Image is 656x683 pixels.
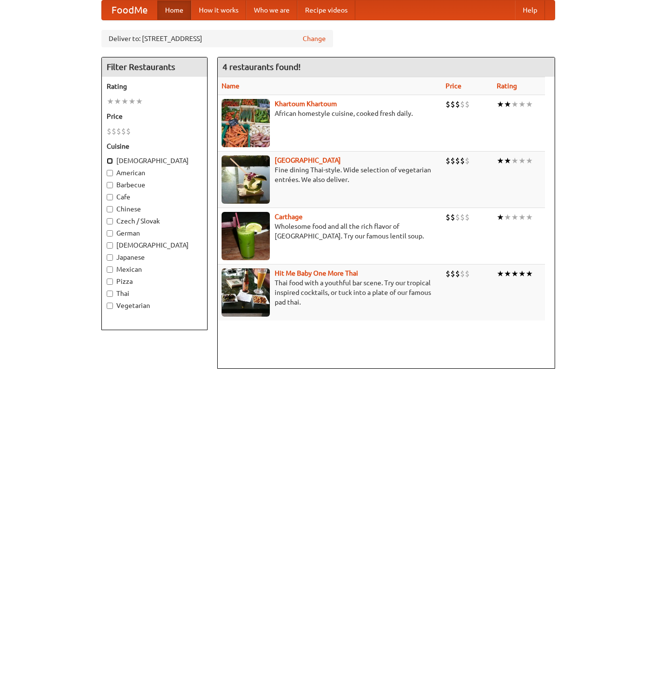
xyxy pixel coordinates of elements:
[114,96,121,107] li: ★
[107,277,202,286] label: Pizza
[450,155,455,166] li: $
[222,82,239,90] a: Name
[107,82,202,91] h5: Rating
[107,265,202,274] label: Mexican
[222,212,270,260] img: carthage.jpg
[446,268,450,279] li: $
[518,268,526,279] li: ★
[450,99,455,110] li: $
[455,212,460,223] li: $
[275,269,358,277] a: Hit Me Baby One More Thai
[511,99,518,110] li: ★
[497,212,504,223] li: ★
[460,212,465,223] li: $
[112,126,116,137] li: $
[107,194,113,200] input: Cafe
[275,156,341,164] a: [GEOGRAPHIC_DATA]
[511,268,518,279] li: ★
[107,303,113,309] input: Vegetarian
[107,158,113,164] input: [DEMOGRAPHIC_DATA]
[222,165,438,184] p: Fine dining Thai-style. Wide selection of vegetarian entrées. We also deliver.
[102,0,157,20] a: FoodMe
[107,254,113,261] input: Japanese
[222,109,438,118] p: African homestyle cuisine, cooked fresh daily.
[107,156,202,166] label: [DEMOGRAPHIC_DATA]
[222,278,438,307] p: Thai food with a youthful bar scene. Try our tropical inspired cocktails, or tuck into a plate of...
[107,266,113,273] input: Mexican
[497,268,504,279] li: ★
[116,126,121,137] li: $
[446,82,461,90] a: Price
[460,268,465,279] li: $
[275,213,303,221] a: Carthage
[446,155,450,166] li: $
[246,0,297,20] a: Who we are
[511,155,518,166] li: ★
[102,57,207,77] h4: Filter Restaurants
[128,96,136,107] li: ★
[107,218,113,224] input: Czech / Slovak
[121,96,128,107] li: ★
[107,204,202,214] label: Chinese
[107,112,202,121] h5: Price
[504,268,511,279] li: ★
[107,242,113,249] input: [DEMOGRAPHIC_DATA]
[121,126,126,137] li: $
[107,170,113,176] input: American
[518,212,526,223] li: ★
[107,141,202,151] h5: Cuisine
[107,206,113,212] input: Chinese
[136,96,143,107] li: ★
[222,222,438,241] p: Wholesome food and all the rich flavor of [GEOGRAPHIC_DATA]. Try our famous lentil soup.
[222,268,270,317] img: babythai.jpg
[107,240,202,250] label: [DEMOGRAPHIC_DATA]
[107,180,202,190] label: Barbecue
[504,99,511,110] li: ★
[450,268,455,279] li: $
[101,30,333,47] div: Deliver to: [STREET_ADDRESS]
[107,291,113,297] input: Thai
[446,212,450,223] li: $
[504,212,511,223] li: ★
[460,155,465,166] li: $
[526,268,533,279] li: ★
[107,192,202,202] label: Cafe
[460,99,465,110] li: $
[497,155,504,166] li: ★
[107,301,202,310] label: Vegetarian
[223,62,301,71] ng-pluralize: 4 restaurants found!
[222,99,270,147] img: khartoum.jpg
[465,99,470,110] li: $
[107,216,202,226] label: Czech / Slovak
[107,228,202,238] label: German
[126,126,131,137] li: $
[504,155,511,166] li: ★
[107,168,202,178] label: American
[107,252,202,262] label: Japanese
[303,34,326,43] a: Change
[275,100,337,108] a: Khartoum Khartoum
[497,99,504,110] li: ★
[107,126,112,137] li: $
[465,268,470,279] li: $
[107,96,114,107] li: ★
[107,182,113,188] input: Barbecue
[297,0,355,20] a: Recipe videos
[465,212,470,223] li: $
[455,268,460,279] li: $
[450,212,455,223] li: $
[107,279,113,285] input: Pizza
[515,0,545,20] a: Help
[518,99,526,110] li: ★
[107,230,113,237] input: German
[446,99,450,110] li: $
[465,155,470,166] li: $
[497,82,517,90] a: Rating
[526,155,533,166] li: ★
[157,0,191,20] a: Home
[518,155,526,166] li: ★
[511,212,518,223] li: ★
